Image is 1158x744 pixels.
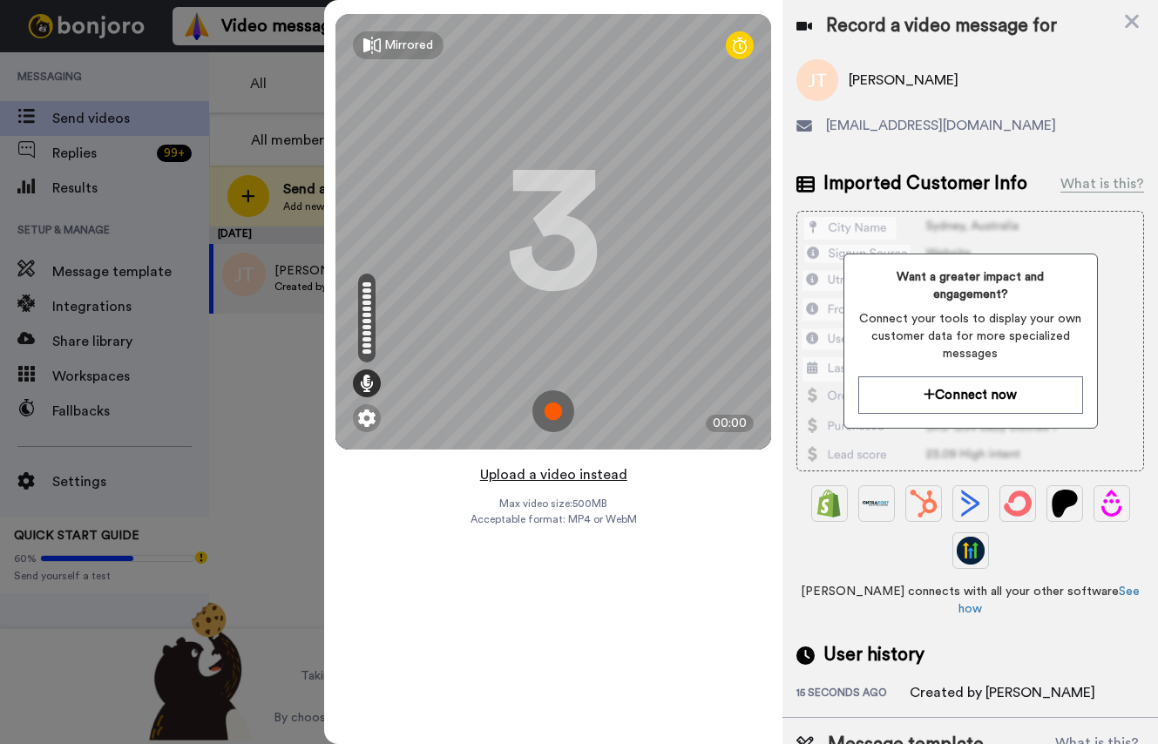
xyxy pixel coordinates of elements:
[816,490,843,517] img: Shopify
[475,463,633,486] button: Upload a video instead
[910,682,1095,703] div: Created by [PERSON_NAME]
[1004,490,1032,517] img: ConvertKit
[957,490,985,517] img: ActiveCampaign
[826,115,1056,136] span: [EMAIL_ADDRESS][DOMAIN_NAME]
[471,512,637,526] span: Acceptable format: MP4 or WebM
[858,376,1083,414] button: Connect now
[910,490,938,517] img: Hubspot
[358,409,376,427] img: ic_gear.svg
[499,497,607,511] span: Max video size: 500 MB
[858,268,1083,303] span: Want a greater impact and engagement?
[858,310,1083,362] span: Connect your tools to display your own customer data for more specialized messages
[957,537,985,565] img: GoHighLevel
[823,642,924,668] span: User history
[796,686,910,703] div: 15 seconds ago
[532,390,574,432] img: ic_record_start.svg
[1060,173,1144,194] div: What is this?
[796,583,1144,618] span: [PERSON_NAME] connects with all your other software
[823,171,1027,197] span: Imported Customer Info
[706,415,754,432] div: 00:00
[505,166,601,297] div: 3
[1051,490,1079,517] img: Patreon
[1098,490,1126,517] img: Drip
[863,490,891,517] img: Ontraport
